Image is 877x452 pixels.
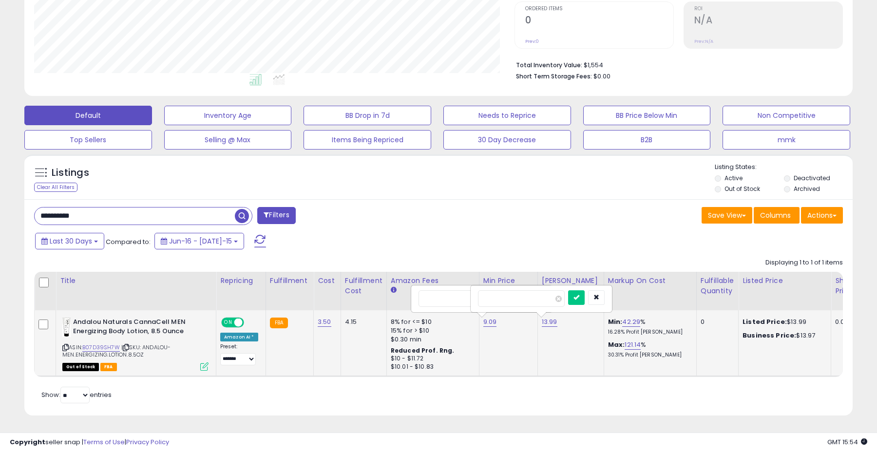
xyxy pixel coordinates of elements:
[604,272,696,310] th: The percentage added to the cost of goods (COGS) that forms the calculator for Min & Max prices.
[694,15,842,28] h2: N/A
[835,276,855,296] div: Ship Price
[743,318,823,326] div: $13.99
[10,437,45,447] strong: Copyright
[318,317,331,327] a: 3.50
[516,61,582,69] b: Total Inventory Value:
[715,163,852,172] p: Listing States:
[35,233,104,249] button: Last 30 Days
[222,319,234,327] span: ON
[24,130,152,150] button: Top Sellers
[702,207,752,224] button: Save View
[827,437,867,447] span: 2025-08-15 15:54 GMT
[724,174,743,182] label: Active
[483,317,497,327] a: 9.09
[525,38,539,44] small: Prev: 0
[106,237,151,246] span: Compared to:
[50,236,92,246] span: Last 30 Days
[593,72,610,81] span: $0.00
[34,183,77,192] div: Clear All Filters
[62,318,209,370] div: ASIN:
[694,38,713,44] small: Prev: N/A
[257,207,295,224] button: Filters
[164,106,292,125] button: Inventory Age
[391,355,472,363] div: $10 - $11.72
[270,318,288,328] small: FBA
[542,317,557,327] a: 13.99
[608,318,689,336] div: %
[169,236,232,246] span: Jun-16 - [DATE]-15
[701,276,734,296] div: Fulfillable Quantity
[391,335,472,344] div: $0.30 min
[220,333,258,341] div: Amazon AI *
[391,286,397,295] small: Amazon Fees.
[62,343,171,358] span: | SKU: ANDALOU-MEN.ENERGIZING.LOTION.8.5OZ
[608,317,623,326] b: Min:
[41,390,112,399] span: Show: entries
[154,233,244,249] button: Jun-16 - [DATE]-15
[164,130,292,150] button: Selling @ Max
[608,329,689,336] p: 16.28% Profit [PERSON_NAME]
[443,130,571,150] button: 30 Day Decrease
[743,331,823,340] div: $13.97
[345,318,379,326] div: 4.15
[10,438,169,447] div: seller snap | |
[24,106,152,125] button: Default
[542,276,600,286] div: [PERSON_NAME]
[608,352,689,358] p: 30.31% Profit [PERSON_NAME]
[318,276,337,286] div: Cost
[443,106,571,125] button: Needs to Reprice
[625,340,641,350] a: 121.14
[754,207,800,224] button: Columns
[760,210,791,220] span: Columns
[100,363,117,371] span: FBA
[391,276,475,286] div: Amazon Fees
[608,340,625,349] b: Max:
[723,106,850,125] button: Non Competitive
[83,437,125,447] a: Terms of Use
[220,276,262,286] div: Repricing
[243,319,258,327] span: OFF
[391,326,472,335] div: 15% for > $10
[62,318,71,337] img: 31FKQSRHjQL._SL40_.jpg
[608,340,689,358] div: %
[52,166,89,180] h5: Listings
[525,6,673,12] span: Ordered Items
[583,106,711,125] button: BB Price Below Min
[126,437,169,447] a: Privacy Policy
[765,258,843,267] div: Displaying 1 to 1 of 1 items
[801,207,843,224] button: Actions
[220,343,258,365] div: Preset:
[60,276,212,286] div: Title
[608,276,692,286] div: Markup on Cost
[391,346,455,355] b: Reduced Prof. Rng.
[516,58,836,70] li: $1,554
[743,331,796,340] b: Business Price:
[583,130,711,150] button: B2B
[723,130,850,150] button: mmk
[62,363,99,371] span: All listings that are currently out of stock and unavailable for purchase on Amazon
[525,15,673,28] h2: 0
[794,185,820,193] label: Archived
[391,363,472,371] div: $10.01 - $10.83
[694,6,842,12] span: ROI
[794,174,830,182] label: Deactivated
[701,318,731,326] div: 0
[391,318,472,326] div: 8% for <= $10
[835,318,851,326] div: 0.00
[743,276,827,286] div: Listed Price
[82,343,120,352] a: B07D39SH7W
[724,185,760,193] label: Out of Stock
[483,276,534,286] div: Min Price
[516,72,592,80] b: Short Term Storage Fees:
[743,317,787,326] b: Listed Price:
[622,317,640,327] a: 42.29
[345,276,382,296] div: Fulfillment Cost
[304,130,431,150] button: Items Being Repriced
[304,106,431,125] button: BB Drop in 7d
[270,276,309,286] div: Fulfillment
[73,318,191,338] b: Andalou Naturals CannaCell MEN Energizing Body Lotion, 8.5 Ounce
